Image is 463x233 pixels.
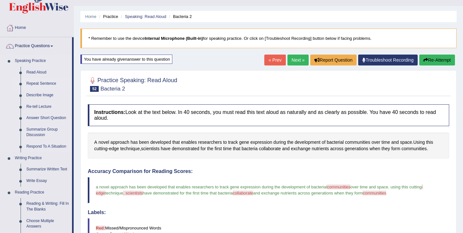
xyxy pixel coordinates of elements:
[23,175,72,187] a: Write Essay
[345,139,370,146] span: Click to see word definition
[109,145,119,152] span: Click to see word definition
[125,14,166,19] a: Speaking: Read Aloud
[0,37,72,53] a: Practice Questions
[419,55,455,65] button: Re-Attempt
[80,29,457,48] blockquote: * Remember to use the device for speaking practice. Or click on [Troubleshoot Recording] button b...
[172,145,199,152] span: Click to see word definition
[214,145,222,152] span: Click to see word definition
[363,191,386,195] span: communities
[350,185,388,189] span: over time and space
[228,139,238,146] span: Click to see word definition
[12,152,72,164] a: Writing Practice
[327,139,344,146] span: Click to see word definition
[150,139,171,146] span: Click to see word definition
[85,14,96,19] a: Home
[322,139,326,146] span: Click to see word definition
[90,86,99,92] span: 52
[413,139,425,146] span: Click to see word definition
[223,139,227,146] span: Click to see word definition
[161,145,170,152] span: Click to see word definition
[168,13,192,20] li: Bacteria 2
[88,104,449,126] h4: Look at the text below. In 40 seconds, you must read this text aloud as naturally and as clearly ...
[94,145,107,152] span: Click to see word definition
[250,139,272,146] span: Click to see word definition
[369,145,380,152] span: Click to see word definition
[282,145,290,152] span: Click to see word definition
[139,139,149,146] span: Click to see word definition
[97,13,118,20] li: Practice
[402,145,427,152] span: Click to see word definition
[123,191,143,195] span: , scientists
[88,133,449,159] div: . - , .
[198,139,222,146] span: Click to see word definition
[0,19,74,35] a: Home
[273,139,286,146] span: Click to see word definition
[287,139,293,146] span: Click to see word definition
[388,185,389,189] span: .
[259,145,281,152] span: Click to see word definition
[223,145,232,152] span: Click to see word definition
[312,145,329,152] span: Click to see word definition
[207,145,213,152] span: Click to see word definition
[239,139,249,146] span: Click to see word definition
[345,145,368,152] span: Click to see word definition
[391,139,399,146] span: Click to see word definition
[111,139,129,146] span: Click to see word definition
[390,185,422,189] span: using this cutting
[23,112,72,124] a: Answer Short Question
[330,145,343,152] span: Click to see word definition
[291,145,311,152] span: Click to see word definition
[400,139,412,146] span: Click to see word definition
[23,67,72,78] a: Read Aloud
[181,139,197,146] span: Click to see word definition
[100,86,125,92] small: Bacteria 2
[201,145,206,152] span: Click to see word definition
[23,78,72,90] a: Repeat Sentence
[96,226,105,230] b: Red:
[88,76,177,92] h2: Practice Speaking: Read Aloud
[12,55,72,67] a: Speaking Practice
[23,198,72,215] a: Reading & Writing: Fill In The Blanks
[80,55,172,64] div: You have already given answer to this question
[141,145,160,152] span: Click to see word definition
[233,145,240,152] span: Click to see word definition
[96,185,327,189] span: a novel approach has been developed that enables researchers to track gene expression during the ...
[233,191,253,195] span: collaborate
[358,55,418,65] a: Troubleshoot Recording
[94,109,125,115] b: Instructions:
[287,55,309,65] a: Next »
[23,141,72,152] a: Respond To A Situation
[120,145,140,152] span: Click to see word definition
[12,187,72,198] a: Reading Practice
[23,215,72,232] a: Choose Multiple Answers
[145,36,203,41] b: Internal Microphone (Built-in)
[172,139,180,146] span: Click to see word definition
[241,145,258,152] span: Click to see word definition
[264,55,286,65] a: « Prev
[23,124,72,141] a: Summarize Group Discussion
[382,145,390,152] span: Click to see word definition
[131,139,138,146] span: Click to see word definition
[327,185,350,189] span: communities
[391,145,400,152] span: Click to see word definition
[310,55,357,65] button: Report Question
[23,101,72,113] a: Re-tell Lecture
[23,164,72,175] a: Summarize Written Text
[371,139,380,146] span: Click to see word definition
[105,191,123,195] span: technique
[23,90,72,101] a: Describe Image
[295,139,321,146] span: Click to see word definition
[143,191,233,195] span: have demonstrated for the first time that bacteria
[382,139,390,146] span: Click to see word definition
[426,139,433,146] span: Click to see word definition
[88,210,449,215] h4: Labels:
[88,168,449,174] h4: Accuracy Comparison for Reading Scores:
[98,139,109,146] span: Click to see word definition
[94,139,97,146] span: Click to see word definition
[253,191,363,195] span: and exchange nutrients across generations when they form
